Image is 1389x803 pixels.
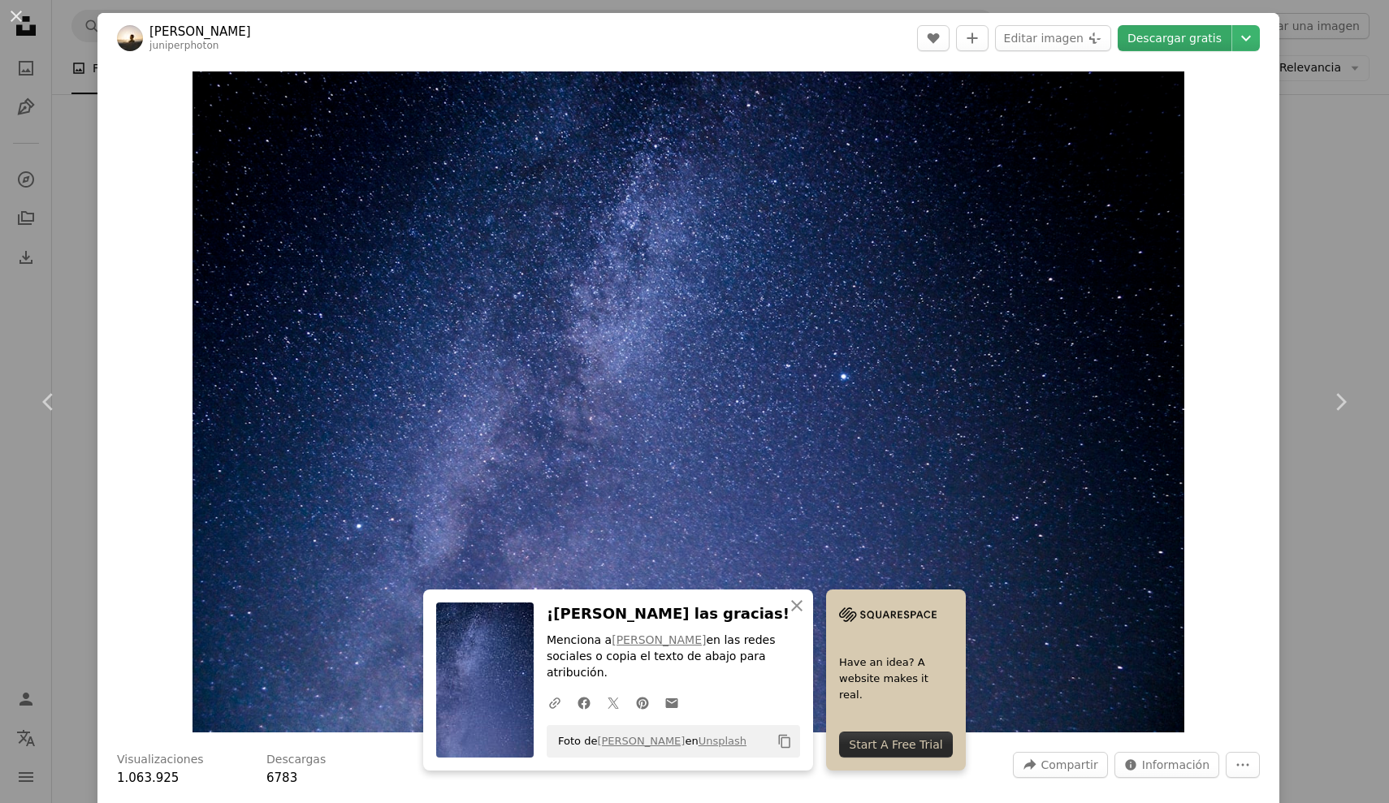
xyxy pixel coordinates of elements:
a: Unsplash [699,735,746,747]
a: Comparte en Twitter [599,686,628,719]
span: Foto de en [550,728,746,754]
a: Siguiente [1292,324,1389,480]
button: Más acciones [1226,752,1260,778]
button: Ampliar en esta imagen [193,71,1184,732]
img: Ve al perfil de Weichao Deng [117,25,143,51]
h3: Visualizaciones [117,752,204,768]
button: Editar imagen [995,25,1111,51]
img: el cielo nocturno con estrellas y la lechosa [193,71,1184,732]
a: Have an idea? A website makes it real.Start A Free Trial [826,589,966,771]
a: Comparte en Facebook [569,686,599,719]
h3: ¡[PERSON_NAME] las gracias! [547,602,800,626]
a: Comparte en Pinterest [628,686,657,719]
span: 6783 [266,771,297,785]
span: Have an idea? A website makes it real. [839,654,953,703]
button: Copiar al portapapeles [771,727,798,755]
a: Descargar gratis [1118,25,1231,51]
button: Compartir esta imagen [1013,752,1107,778]
p: Menciona a en las redes sociales o copia el texto de abajo para atribución. [547,632,800,681]
a: [PERSON_NAME] [597,735,685,747]
span: 1.063.925 [117,771,179,785]
button: Elegir el tamaño de descarga [1232,25,1260,51]
span: Información [1142,753,1209,777]
span: Compartir [1041,753,1097,777]
img: file-1705255347840-230a6ab5bca9image [839,602,937,627]
h3: Descargas [266,752,326,768]
button: Me gusta [917,25,950,51]
a: Comparte por correo electrónico [657,686,686,719]
a: juniperphoton [149,40,219,51]
a: [PERSON_NAME] [149,24,251,40]
div: Start A Free Trial [839,732,953,758]
a: [PERSON_NAME] [612,633,706,646]
button: Estadísticas sobre esta imagen [1114,752,1219,778]
button: Añade a la colección [956,25,989,51]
